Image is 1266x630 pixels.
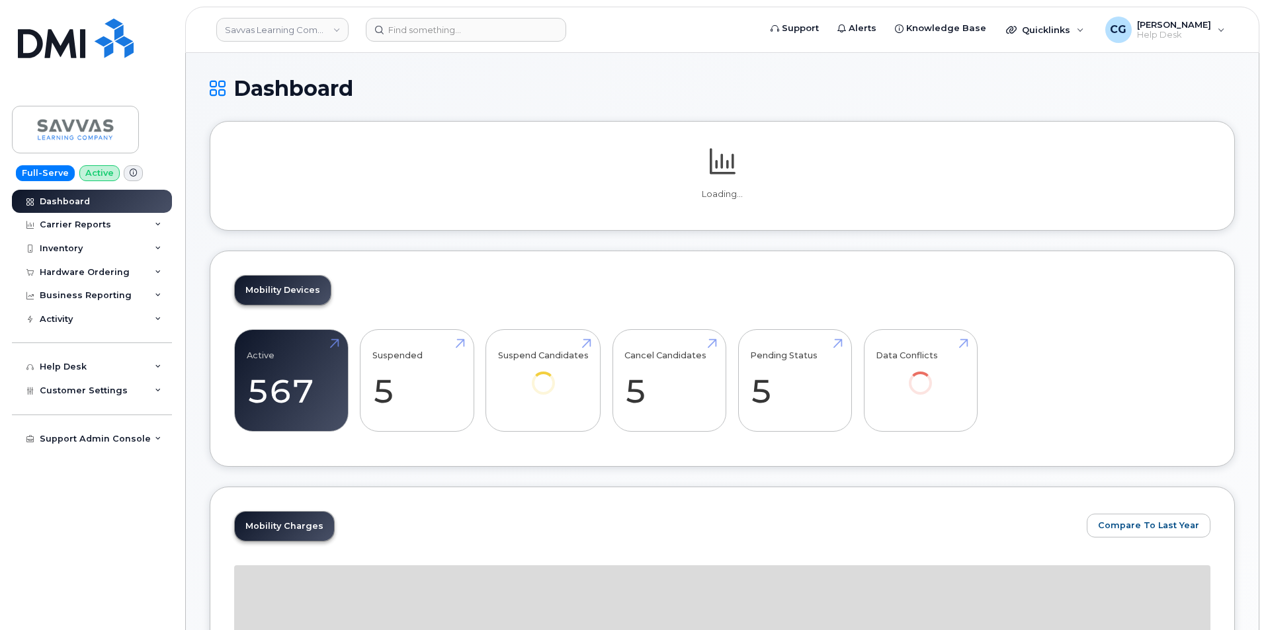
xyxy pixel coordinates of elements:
[498,337,589,413] a: Suspend Candidates
[234,188,1210,200] p: Loading...
[624,337,714,424] a: Cancel Candidates 5
[247,337,336,424] a: Active 567
[372,337,462,424] a: Suspended 5
[1098,519,1199,532] span: Compare To Last Year
[876,337,965,413] a: Data Conflicts
[235,512,334,541] a: Mobility Charges
[1087,514,1210,537] button: Compare To Last Year
[750,337,839,424] a: Pending Status 5
[235,276,331,305] a: Mobility Devices
[210,77,1235,100] h1: Dashboard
